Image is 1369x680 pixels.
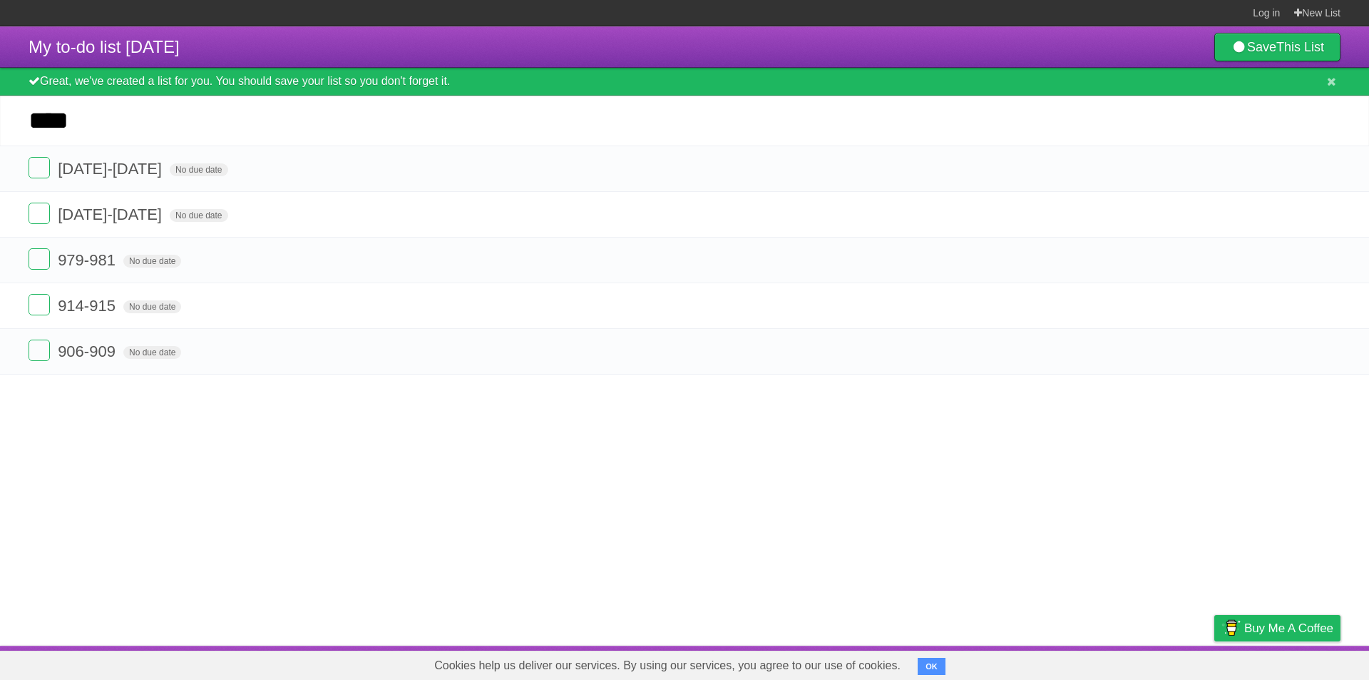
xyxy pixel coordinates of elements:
[29,340,50,361] label: Done
[29,157,50,178] label: Done
[1214,33,1340,61] a: SaveThis List
[29,37,180,56] span: My to-do list [DATE]
[1025,649,1055,676] a: About
[29,248,50,270] label: Done
[1221,616,1241,640] img: Buy me a coffee
[1244,616,1333,641] span: Buy me a coffee
[123,346,181,359] span: No due date
[918,658,945,675] button: OK
[1072,649,1129,676] a: Developers
[1196,649,1233,676] a: Privacy
[123,255,181,268] span: No due date
[29,294,50,315] label: Done
[58,160,165,178] span: [DATE]-[DATE]
[170,209,227,222] span: No due date
[58,205,165,223] span: [DATE]-[DATE]
[58,251,119,269] span: 979-981
[1214,615,1340,641] a: Buy me a coffee
[1251,649,1340,676] a: Suggest a feature
[1147,649,1179,676] a: Terms
[58,297,119,315] span: 914-915
[420,651,915,680] span: Cookies help us deliver our services. By using our services, you agree to our use of cookies.
[29,203,50,224] label: Done
[58,342,119,360] span: 906-909
[170,163,227,176] span: No due date
[123,300,181,313] span: No due date
[1276,40,1324,54] b: This List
